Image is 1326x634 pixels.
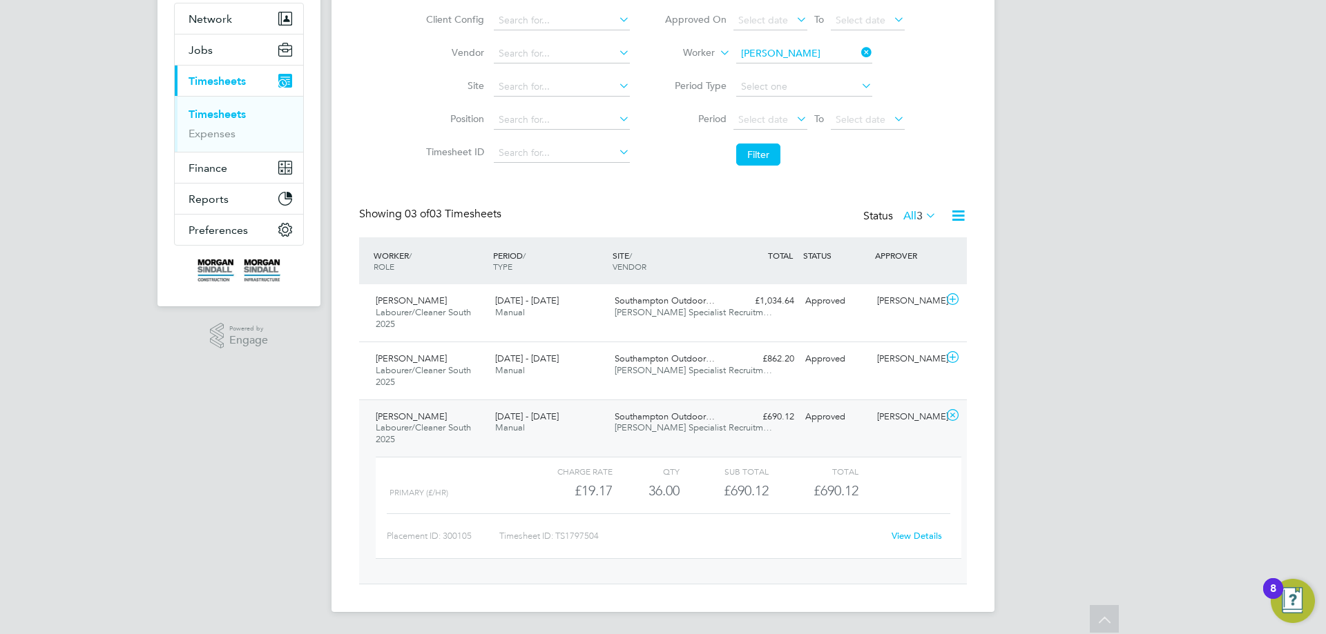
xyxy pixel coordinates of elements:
[615,410,715,422] span: Southampton Outdoor…
[728,406,800,428] div: £690.12
[728,290,800,313] div: £1,034.64
[175,152,303,183] button: Finance
[189,127,236,140] a: Expenses
[494,143,630,163] input: Search for...
[680,479,769,502] div: £690.12
[189,192,229,206] span: Reports
[800,348,872,370] div: Approved
[422,112,484,125] label: Position
[376,353,447,364] span: [PERSON_NAME]
[523,250,526,261] span: /
[499,525,883,547] div: Timesheet ID: TS1797504
[495,364,525,376] span: Manual
[872,348,943,370] div: [PERSON_NAME]
[916,209,923,223] span: 3
[629,250,632,261] span: /
[189,75,246,88] span: Timesheets
[523,479,613,502] div: £19.17
[800,406,872,428] div: Approved
[390,488,448,497] span: Primary (£/HR)
[494,77,630,97] input: Search for...
[494,110,630,130] input: Search for...
[495,410,559,422] span: [DATE] - [DATE]
[229,335,268,346] span: Engage
[728,348,800,370] div: £862.20
[376,306,471,330] span: Labourer/Cleaner South 2025
[664,13,727,26] label: Approved On
[387,525,499,547] div: Placement ID: 300105
[376,410,447,422] span: [PERSON_NAME]
[495,422,525,433] span: Manual
[523,463,613,479] div: Charge rate
[613,261,646,272] span: VENDOR
[736,77,872,97] input: Select one
[615,422,772,433] span: [PERSON_NAME] Specialist Recruitm…
[664,112,727,125] label: Period
[175,3,303,34] button: Network
[409,250,412,261] span: /
[370,243,490,279] div: WORKER
[738,113,788,126] span: Select date
[613,479,680,502] div: 36.00
[175,215,303,245] button: Preferences
[189,108,246,121] a: Timesheets
[615,364,772,376] span: [PERSON_NAME] Specialist Recruitm…
[872,243,943,268] div: APPROVER
[405,207,501,221] span: 03 Timesheets
[736,143,780,166] button: Filter
[494,44,630,63] input: Search for...
[800,243,872,268] div: STATUS
[405,207,430,221] span: 03 of
[422,13,484,26] label: Client Config
[810,10,828,28] span: To
[609,243,729,279] div: SITE
[229,323,268,335] span: Powered by
[376,295,447,306] span: [PERSON_NAME]
[836,14,885,26] span: Select date
[892,530,942,542] a: View Details
[495,295,559,306] span: [DATE] - [DATE]
[374,261,394,272] span: ROLE
[198,259,280,281] img: morgansindall-logo-retina.png
[376,364,471,388] span: Labourer/Cleaner South 2025
[768,250,793,261] span: TOTAL
[680,463,769,479] div: Sub Total
[210,323,269,349] a: Powered byEngage
[494,11,630,30] input: Search for...
[814,482,858,499] span: £690.12
[495,306,525,318] span: Manual
[189,161,227,175] span: Finance
[490,243,609,279] div: PERIOD
[175,66,303,96] button: Timesheets
[175,96,303,152] div: Timesheets
[422,79,484,92] label: Site
[810,110,828,128] span: To
[615,306,772,318] span: [PERSON_NAME] Specialist Recruitm…
[189,224,248,237] span: Preferences
[1270,588,1276,606] div: 8
[189,43,213,57] span: Jobs
[769,463,858,479] div: Total
[863,207,939,226] div: Status
[903,209,936,223] label: All
[1271,579,1315,623] button: Open Resource Center, 8 new notifications
[175,34,303,65] button: Jobs
[422,46,484,59] label: Vendor
[653,46,715,60] label: Worker
[422,146,484,158] label: Timesheet ID
[872,290,943,313] div: [PERSON_NAME]
[836,113,885,126] span: Select date
[872,406,943,428] div: [PERSON_NAME]
[613,463,680,479] div: QTY
[175,184,303,214] button: Reports
[189,12,232,26] span: Network
[495,353,559,364] span: [DATE] - [DATE]
[493,261,512,272] span: TYPE
[376,422,471,445] span: Labourer/Cleaner South 2025
[174,259,304,281] a: Go to home page
[664,79,727,92] label: Period Type
[800,290,872,313] div: Approved
[615,353,715,364] span: Southampton Outdoor…
[736,44,872,63] input: Search for...
[615,295,715,306] span: Southampton Outdoor…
